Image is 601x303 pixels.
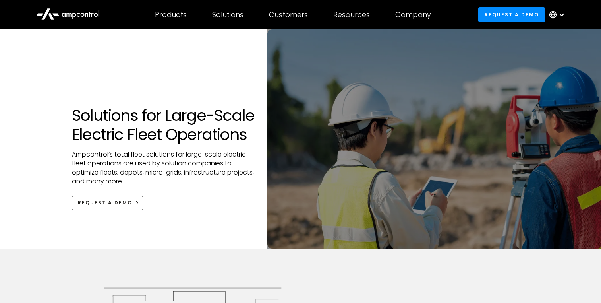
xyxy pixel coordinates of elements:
[72,106,255,144] h1: Solutions for Large-Scale Electric Fleet Operations
[269,10,308,19] div: Customers
[395,10,431,19] div: Company
[333,10,370,19] div: Resources
[478,7,545,22] a: Request a demo
[212,10,243,19] div: Solutions
[72,196,143,210] a: REQUEST A DEMO
[155,10,187,19] div: Products
[72,150,255,186] p: Ampcontrol’s total fleet solutions for large-scale electric fleet operations are used by solution...
[78,199,132,206] span: REQUEST A DEMO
